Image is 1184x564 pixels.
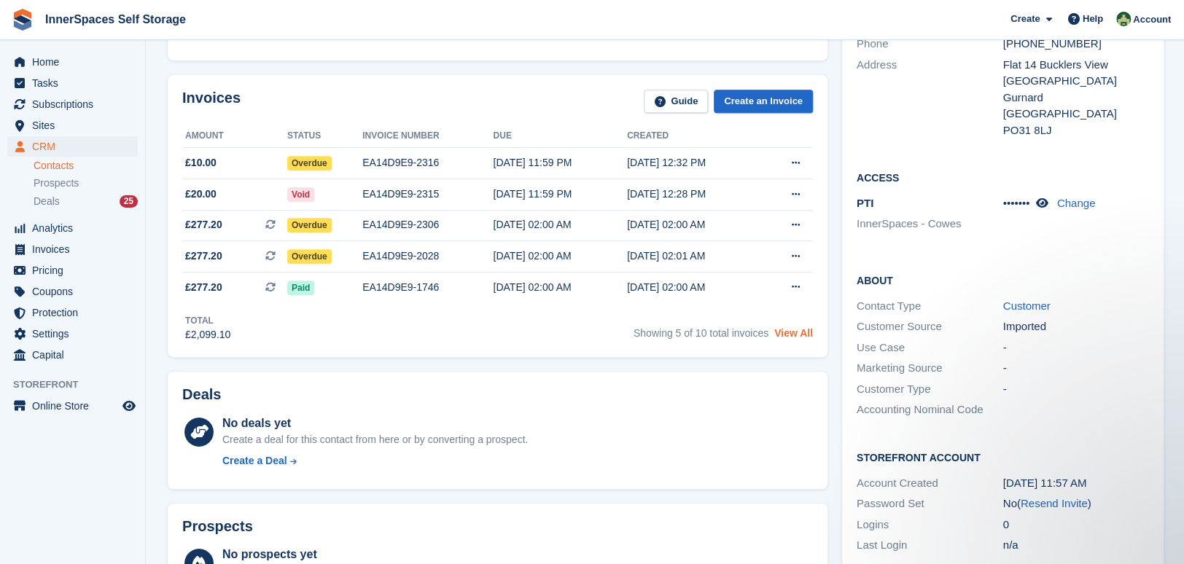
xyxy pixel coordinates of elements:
div: [DATE] 02:00 AM [493,248,627,264]
a: menu [7,52,138,72]
a: Resend Invite [1021,497,1088,509]
span: Void [287,187,314,202]
div: - [1003,360,1150,377]
a: Preview store [120,397,138,415]
h2: About [857,273,1149,287]
div: [DATE] 02:00 AM [627,217,761,232]
a: menu [7,239,138,259]
div: Accounting Nominal Code [857,402,1003,418]
a: menu [7,136,138,157]
span: Deals [34,195,60,208]
a: Customer [1003,299,1051,312]
th: Invoice number [362,125,493,148]
a: menu [7,73,138,93]
img: Paula Amey [1116,12,1131,26]
a: menu [7,94,138,114]
a: Create a Deal [222,453,528,469]
div: Total [185,314,230,327]
div: Account Created [857,475,1003,492]
a: Deals 25 [34,194,138,209]
div: Password Set [857,496,1003,512]
h2: Storefront Account [857,450,1149,464]
div: EA14D9E9-1746 [362,280,493,295]
div: EA14D9E9-2028 [362,248,493,264]
a: InnerSpaces Self Storage [39,7,192,31]
div: Customer Type [857,381,1003,398]
div: Customer Source [857,318,1003,335]
span: Overdue [287,249,332,264]
span: Analytics [32,218,120,238]
span: PTI [857,197,873,209]
div: [GEOGRAPHIC_DATA] [1003,106,1150,122]
div: 0 [1003,517,1150,533]
div: n/a [1003,537,1150,554]
div: Logins [857,517,1003,533]
div: EA14D9E9-2316 [362,155,493,171]
span: Paid [287,281,314,295]
th: Due [493,125,627,148]
div: Address [857,57,1003,139]
div: [DATE] 02:00 AM [493,280,627,295]
div: [DATE] 02:00 AM [627,280,761,295]
div: Last Login [857,537,1003,554]
span: Storefront [13,377,145,392]
span: Settings [32,324,120,344]
span: Pricing [32,260,120,281]
span: ••••••• [1003,197,1030,209]
span: Invoices [32,239,120,259]
div: Contact Type [857,298,1003,315]
div: Create a deal for this contact from here or by converting a prospect. [222,432,528,447]
th: Status [287,125,362,148]
div: - [1003,340,1150,356]
div: [DATE] 11:59 PM [493,187,627,202]
a: View All [774,327,813,339]
th: Amount [182,125,287,148]
span: £20.00 [185,187,217,202]
span: Tasks [32,73,120,93]
span: Protection [32,302,120,323]
div: Phone [857,36,1003,52]
div: [GEOGRAPHIC_DATA] [1003,73,1150,90]
div: Gurnard [1003,90,1150,106]
a: menu [7,396,138,416]
div: [DATE] 11:59 PM [493,155,627,171]
h2: Prospects [182,518,253,535]
div: £2,099.10 [185,327,230,342]
div: No [1003,496,1150,512]
span: Create [1010,12,1040,26]
span: £277.20 [185,217,222,232]
a: Guide [644,90,708,114]
li: InnerSpaces - Cowes [857,216,1003,232]
div: - [1003,381,1150,398]
h2: Invoices [182,90,241,114]
h2: Deals [182,386,221,403]
img: stora-icon-8386f47178a22dfd0bd8f6a31ec36ba5ce8667c1dd55bd0f319d3a0aa187defe.svg [12,9,34,31]
div: PO31 8LJ [1003,122,1150,139]
a: menu [7,115,138,136]
div: EA14D9E9-2306 [362,217,493,232]
div: [DATE] 02:00 AM [493,217,627,232]
span: Capital [32,345,120,365]
a: Change [1057,197,1096,209]
span: CRM [32,136,120,157]
span: Coupons [32,281,120,302]
span: Showing 5 of 10 total invoices [634,327,768,339]
a: Contacts [34,159,138,173]
div: Create a Deal [222,453,287,469]
a: menu [7,218,138,238]
span: Account [1133,12,1171,27]
span: Subscriptions [32,94,120,114]
h2: Access [857,170,1149,184]
span: Sites [32,115,120,136]
span: £10.00 [185,155,217,171]
div: Imported [1003,318,1150,335]
a: menu [7,345,138,365]
div: [DATE] 11:57 AM [1003,475,1150,492]
div: No prospects yet [222,546,534,563]
span: £277.20 [185,248,222,264]
div: EA14D9E9-2315 [362,187,493,202]
span: ( ) [1017,497,1091,509]
span: Overdue [287,218,332,232]
a: menu [7,281,138,302]
a: menu [7,260,138,281]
